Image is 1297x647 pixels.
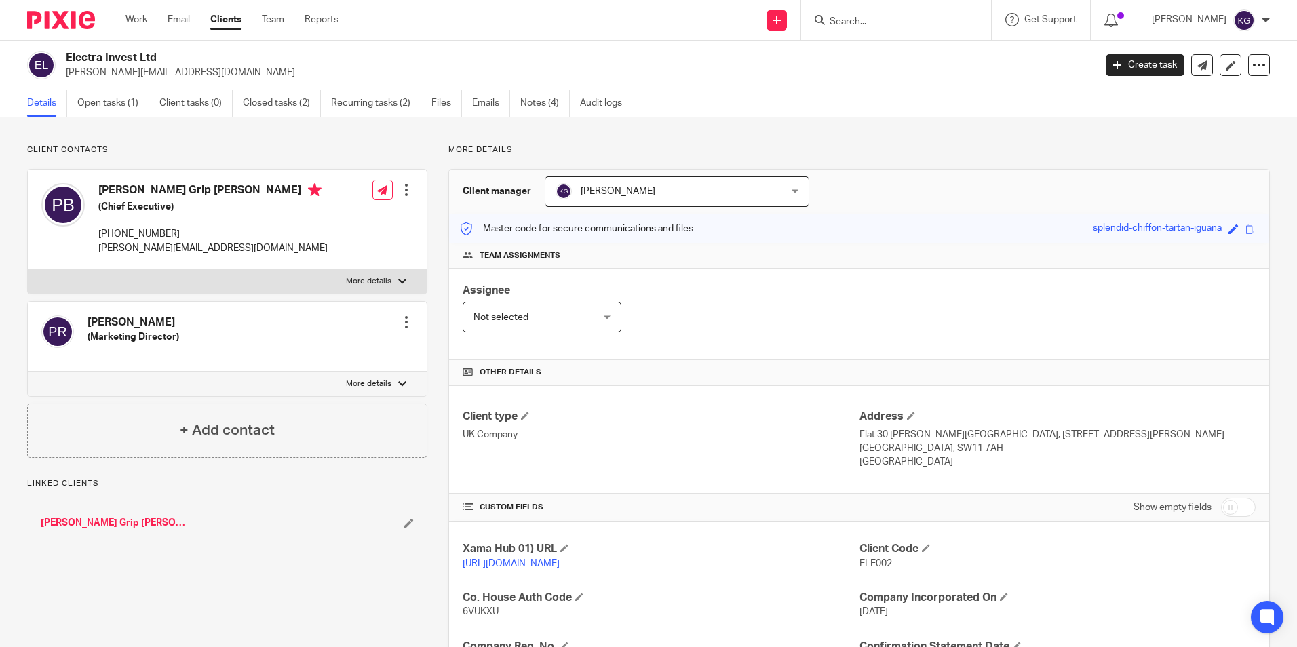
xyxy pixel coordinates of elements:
span: [PERSON_NAME] [581,187,655,196]
h3: Client manager [463,184,531,198]
p: [GEOGRAPHIC_DATA], SW11 7AH [859,442,1256,455]
span: Get Support [1024,15,1077,24]
h4: Address [859,410,1256,424]
a: Reports [305,13,338,26]
h4: Co. House Auth Code [463,591,859,605]
div: splendid-chiffon-tartan-iguana [1093,221,1222,237]
p: More details [346,378,391,389]
span: ELE002 [859,559,892,568]
span: Assignee [463,285,510,296]
a: Team [262,13,284,26]
p: [PERSON_NAME] [1152,13,1226,26]
p: [PERSON_NAME][EMAIL_ADDRESS][DOMAIN_NAME] [66,66,1085,79]
label: Show empty fields [1134,501,1212,514]
h4: CUSTOM FIELDS [463,502,859,513]
h2: Electra Invest Ltd [66,51,881,65]
span: Not selected [473,313,528,322]
h5: (Marketing Director) [88,330,179,344]
i: Primary [308,183,322,197]
img: svg%3E [41,315,74,348]
h4: [PERSON_NAME] [88,315,179,330]
span: 6VUKXU [463,607,499,616]
h4: Client Code [859,542,1256,556]
h4: Client type [463,410,859,424]
a: Emails [472,90,510,117]
a: Notes (4) [520,90,570,117]
p: Linked clients [27,478,427,489]
p: Master code for secure communications and files [459,222,693,235]
a: [PERSON_NAME] Grip [PERSON_NAME] [41,516,190,530]
a: Clients [210,13,241,26]
a: Work [125,13,147,26]
a: Details [27,90,67,117]
a: Email [168,13,190,26]
a: Audit logs [580,90,632,117]
p: [PERSON_NAME][EMAIL_ADDRESS][DOMAIN_NAME] [98,241,328,255]
span: [DATE] [859,607,888,616]
h4: Company Incorporated On [859,591,1256,605]
p: Client contacts [27,144,427,155]
input: Search [828,16,950,28]
a: Create task [1106,54,1184,76]
h4: [PERSON_NAME] Grip [PERSON_NAME] [98,183,328,200]
h4: Xama Hub 01) URL [463,542,859,556]
a: Files [431,90,462,117]
a: [URL][DOMAIN_NAME] [463,559,560,568]
img: svg%3E [27,51,56,79]
span: Other details [480,367,541,378]
p: More details [346,276,391,287]
p: UK Company [463,428,859,442]
a: Open tasks (1) [77,90,149,117]
img: svg%3E [556,183,572,199]
img: svg%3E [1233,9,1255,31]
a: Recurring tasks (2) [331,90,421,117]
p: [PHONE_NUMBER] [98,227,328,241]
img: svg%3E [41,183,85,227]
p: Flat 30 [PERSON_NAME][GEOGRAPHIC_DATA], [STREET_ADDRESS][PERSON_NAME] [859,428,1256,442]
a: Client tasks (0) [159,90,233,117]
h5: (Chief Executive) [98,200,328,214]
p: [GEOGRAPHIC_DATA] [859,455,1256,469]
img: Pixie [27,11,95,29]
p: More details [448,144,1270,155]
h4: + Add contact [180,420,275,441]
span: Team assignments [480,250,560,261]
a: Closed tasks (2) [243,90,321,117]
